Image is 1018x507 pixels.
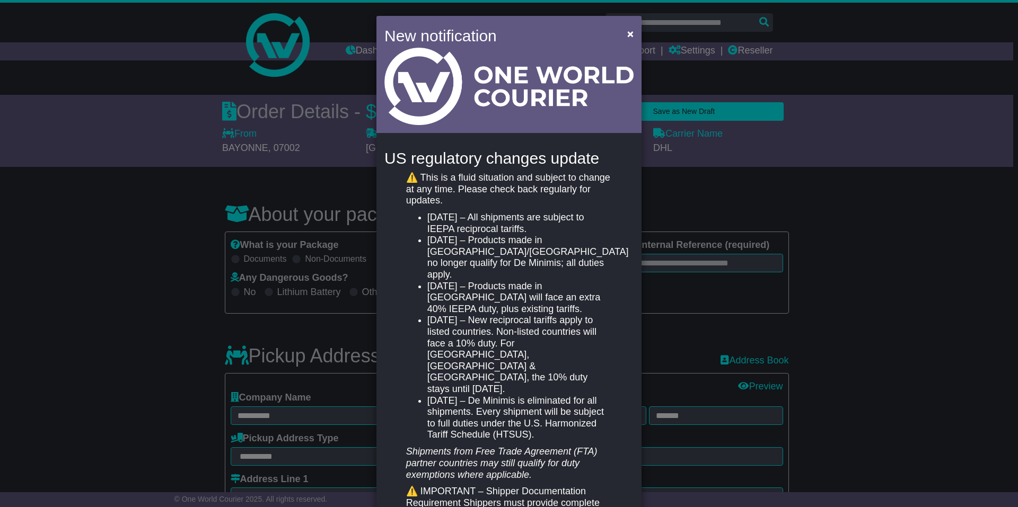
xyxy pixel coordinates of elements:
[427,235,612,280] li: [DATE] – Products made in [GEOGRAPHIC_DATA]/[GEOGRAPHIC_DATA] no longer qualify for De Minimis; a...
[384,48,634,125] img: Light
[427,315,612,395] li: [DATE] – New reciprocal tariffs apply to listed countries. Non-listed countries will face a 10% d...
[406,446,598,479] em: Shipments from Free Trade Agreement (FTA) partner countries may still qualify for duty exemptions...
[384,24,612,48] h4: New notification
[427,212,612,235] li: [DATE] – All shipments are subject to IEEPA reciprocal tariffs.
[427,281,612,315] li: [DATE] – Products made in [GEOGRAPHIC_DATA] will face an extra 40% IEEPA duty, plus existing tari...
[627,28,634,40] span: ×
[622,23,639,45] button: Close
[406,172,612,207] p: ⚠️ This is a fluid situation and subject to change at any time. Please check back regularly for u...
[384,149,634,167] h4: US regulatory changes update
[427,395,612,441] li: [DATE] – De Minimis is eliminated for all shipments. Every shipment will be subject to full dutie...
